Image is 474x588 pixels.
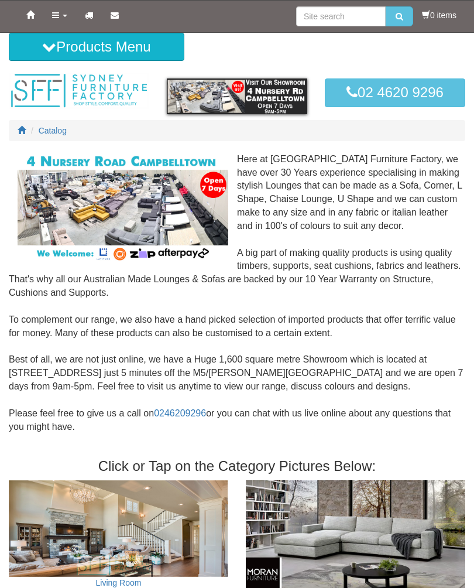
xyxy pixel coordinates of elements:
[9,33,184,61] button: Products Menu
[154,408,206,418] a: 0246209296
[9,153,465,447] div: Here at [GEOGRAPHIC_DATA] Furniture Factory, we have over 30 Years experience specialising in mak...
[18,153,228,262] img: Corner Modular Lounges
[96,578,142,587] a: Living Room
[422,9,456,21] li: 0 items
[39,126,67,135] a: Catalog
[9,73,149,109] img: Sydney Furniture Factory
[296,6,386,26] input: Site search
[9,459,465,474] h3: Click or Tap on the Category Pictures Below:
[167,78,307,114] img: showroom.gif
[9,480,228,577] img: Living Room
[325,78,465,107] a: 02 4620 9296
